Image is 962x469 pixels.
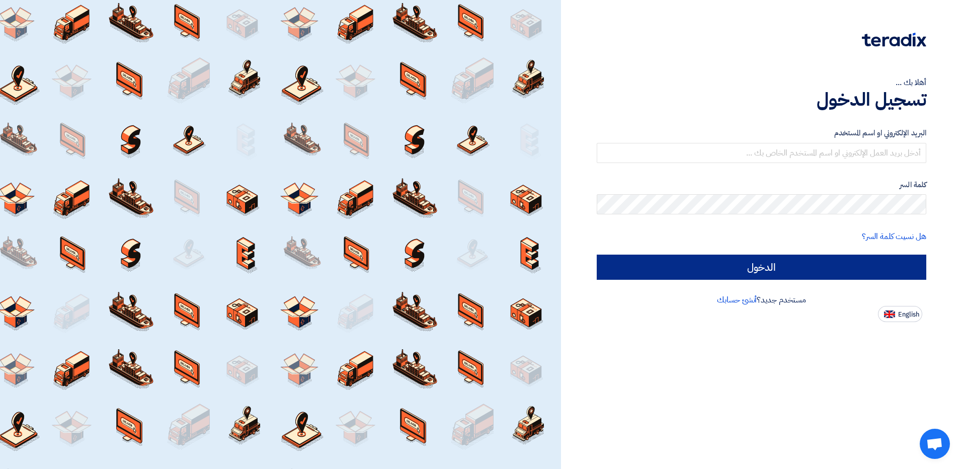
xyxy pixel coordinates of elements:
[597,127,926,139] label: البريد الإلكتروني او اسم المستخدم
[920,429,950,459] div: Open chat
[597,294,926,306] div: مستخدم جديد؟
[862,230,926,243] a: هل نسيت كلمة السر؟
[878,306,922,322] button: English
[597,143,926,163] input: أدخل بريد العمل الإلكتروني او اسم المستخدم الخاص بك ...
[597,255,926,280] input: الدخول
[898,311,919,318] span: English
[717,294,757,306] a: أنشئ حسابك
[862,33,926,47] img: Teradix logo
[597,179,926,191] label: كلمة السر
[597,89,926,111] h1: تسجيل الدخول
[597,76,926,89] div: أهلا بك ...
[884,310,895,318] img: en-US.png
